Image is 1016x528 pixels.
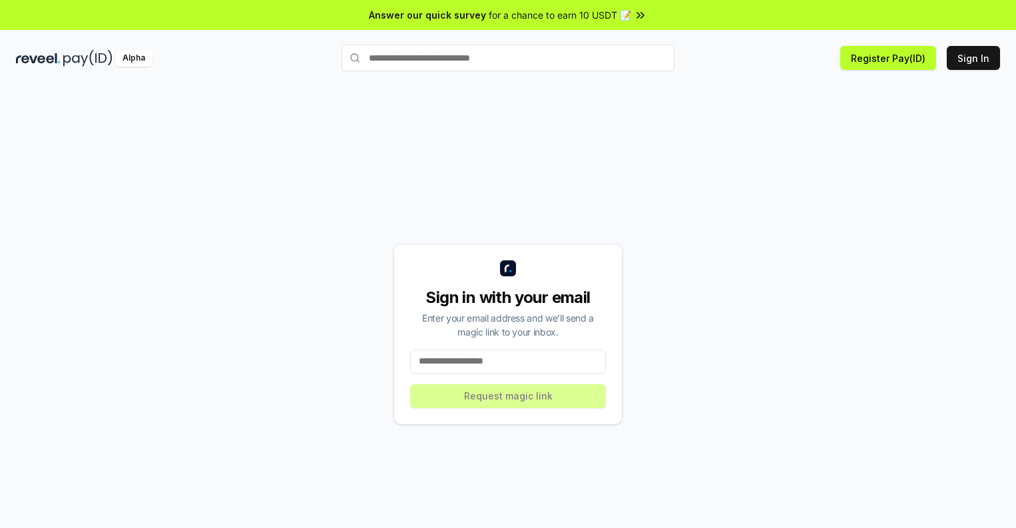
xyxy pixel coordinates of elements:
span: Answer our quick survey [369,8,486,22]
img: pay_id [63,50,113,67]
button: Register Pay(ID) [840,46,936,70]
div: Enter your email address and we’ll send a magic link to your inbox. [410,311,606,339]
div: Alpha [115,50,152,67]
div: Sign in with your email [410,287,606,308]
span: for a chance to earn 10 USDT 📝 [489,8,631,22]
button: Sign In [947,46,1000,70]
img: reveel_dark [16,50,61,67]
img: logo_small [500,260,516,276]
